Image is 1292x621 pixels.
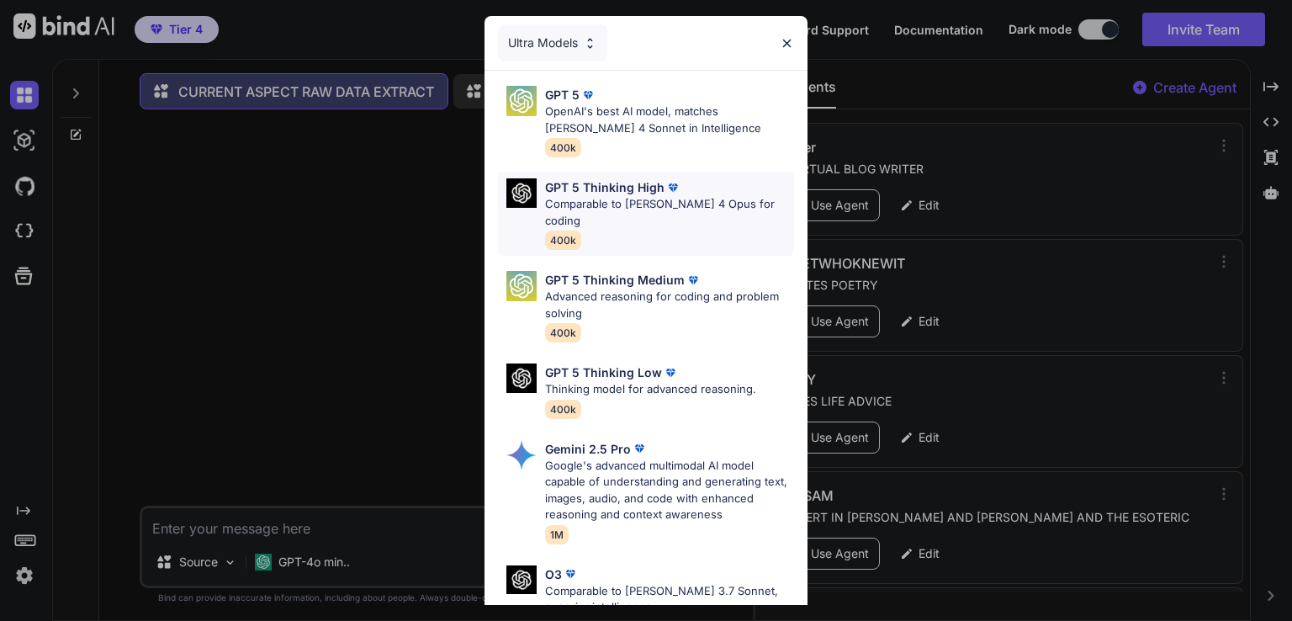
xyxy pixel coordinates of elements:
p: Advanced reasoning for coding and problem solving [545,289,794,321]
p: Thinking model for advanced reasoning. [545,381,756,398]
span: 400k [545,323,581,342]
span: 1M [545,525,569,544]
span: 400k [545,138,581,157]
p: OpenAI's best AI model, matches [PERSON_NAME] 4 Sonnet in Intelligence [545,103,794,136]
img: Pick Models [506,86,537,116]
p: O3 [545,565,562,583]
p: Google's advanced multimodal AI model capable of understanding and generating text, images, audio... [545,458,794,523]
div: Ultra Models [498,24,607,61]
img: Pick Models [506,364,537,393]
p: GPT 5 [545,86,580,103]
img: premium [665,179,681,196]
p: GPT 5 Thinking Low [545,364,662,381]
img: Pick Models [506,271,537,301]
p: GPT 5 Thinking High [545,178,665,196]
img: Pick Models [583,36,597,50]
p: Comparable to [PERSON_NAME] 4 Opus for coding [545,196,794,229]
img: Pick Models [506,440,537,470]
img: premium [562,565,579,582]
img: Pick Models [506,565,537,595]
img: premium [631,440,648,457]
img: premium [685,272,702,289]
p: Comparable to [PERSON_NAME] 3.7 Sonnet, superior intelligence [545,583,794,616]
img: premium [580,87,596,103]
img: premium [662,364,679,381]
p: Gemini 2.5 Pro [545,440,631,458]
span: 400k [545,231,581,250]
img: close [780,36,794,50]
span: 400k [545,400,581,419]
p: GPT 5 Thinking Medium [545,271,685,289]
img: Pick Models [506,178,537,208]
